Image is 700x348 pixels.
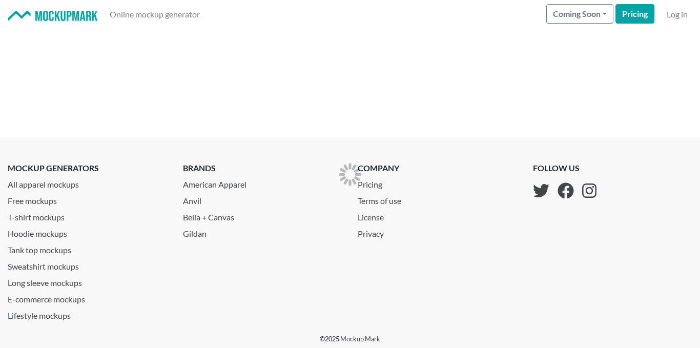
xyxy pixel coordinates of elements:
a: Anvil [183,191,343,207]
p: © 2025 [320,334,380,344]
img: Mockup Mark [8,11,97,22]
a: T-shirt mockups [8,207,168,223]
a: Pricing [615,4,654,24]
a: Sweatshirt mockups [8,256,168,273]
p: follow us [533,162,596,174]
a: Bella + Canvas [183,207,343,223]
a: Online mockup generator [106,4,204,25]
a: Mockup Mark [340,335,380,343]
a: Free mockups [8,191,168,207]
a: Log in [663,4,692,25]
a: Pricing [358,174,409,191]
a: All apparel mockups [8,174,168,191]
a: Terms of use [358,191,409,207]
p: mockup generators [8,162,168,174]
button: Coming Soon [546,4,613,24]
a: E-commerce mockups [8,289,168,305]
a: Hoodie mockups [8,223,168,240]
p: company [358,162,409,174]
a: Gildan [183,223,343,240]
a: License [358,207,409,223]
a: Tank top mockups [8,240,168,256]
a: American Apparel [183,174,343,191]
a: Long sleeve mockups [8,273,168,289]
a: Privacy [358,223,409,240]
p: brands [183,162,343,174]
a: Lifestyle mockups [8,305,168,322]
